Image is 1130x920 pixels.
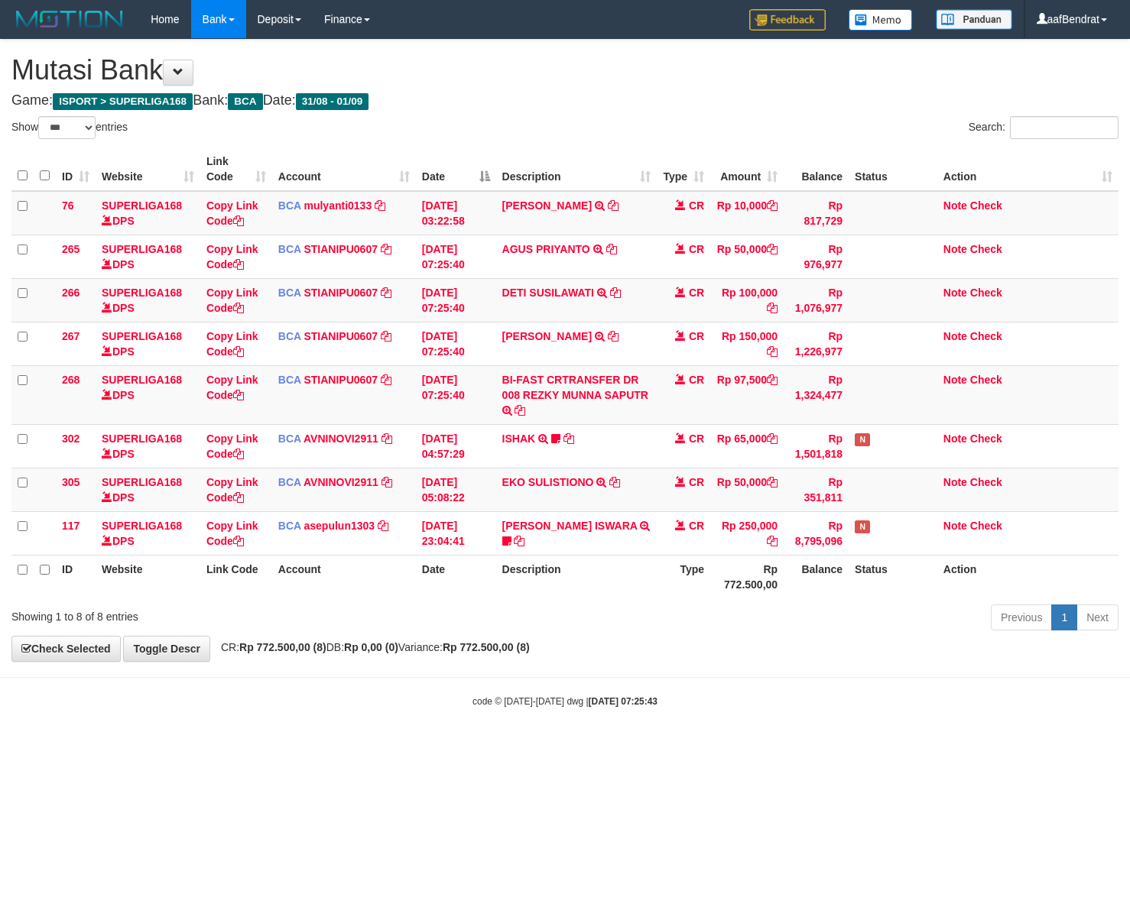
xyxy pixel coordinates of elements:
[710,278,784,322] td: Rp 100,000
[96,191,200,235] td: DPS
[278,243,301,255] span: BCA
[62,243,80,255] span: 265
[11,116,128,139] label: Show entries
[710,365,784,424] td: Rp 97,500
[416,235,496,278] td: [DATE] 07:25:40
[496,147,658,191] th: Description: activate to sort column ascending
[96,365,200,424] td: DPS
[767,345,778,358] a: Copy Rp 150,000 to clipboard
[710,468,784,511] td: Rp 50,000
[943,199,967,212] a: Note
[344,641,398,653] strong: Rp 0,00 (0)
[1051,604,1077,630] a: 1
[767,302,778,314] a: Copy Rp 100,000 to clipboard
[96,424,200,468] td: DPS
[784,468,849,511] td: Rp 351,811
[855,520,870,533] span: Has Note
[381,287,391,299] a: Copy STIANIPU0607 to clipboard
[213,641,530,653] span: CR: DB: Variance:
[970,432,1002,445] a: Check
[96,322,200,365] td: DPS
[96,278,200,322] td: DPS
[382,432,392,445] a: Copy AVNINOVI2911 to clipboard
[102,330,182,342] a: SUPERLIGA168
[749,9,826,31] img: Feedback.jpg
[936,9,1012,30] img: panduan.png
[689,476,704,488] span: CR
[96,235,200,278] td: DPS
[228,93,262,110] span: BCA
[784,322,849,365] td: Rp 1,226,977
[200,147,272,191] th: Link Code: activate to sort column ascending
[416,147,496,191] th: Date: activate to sort column descending
[102,374,182,386] a: SUPERLIGA168
[496,555,658,598] th: Description
[382,476,392,488] a: Copy AVNINOVI2911 to clipboard
[11,603,459,624] div: Showing 1 to 8 of 8 entries
[657,147,710,191] th: Type: activate to sort column ascending
[62,199,74,212] span: 76
[375,199,385,212] a: Copy mulyanti0133 to clipboard
[278,199,301,212] span: BCA
[62,374,80,386] span: 268
[937,147,1119,191] th: Action: activate to sort column ascending
[416,278,496,322] td: [DATE] 07:25:40
[416,424,496,468] td: [DATE] 04:57:29
[304,199,372,212] a: mulyanti0133
[11,93,1119,109] h4: Game: Bank: Date:
[472,696,658,707] small: code © [DATE]-[DATE] dwg |
[502,287,594,299] a: DETI SUSILAWATI
[206,330,258,358] a: Copy Link Code
[278,330,301,342] span: BCA
[56,147,96,191] th: ID: activate to sort column ascending
[304,374,377,386] a: STIANIPU0607
[784,147,849,191] th: Balance
[657,555,710,598] th: Type
[943,476,967,488] a: Note
[123,636,210,662] a: Toggle Descr
[381,330,391,342] a: Copy STIANIPU0607 to clipboard
[970,243,1002,255] a: Check
[96,468,200,511] td: DPS
[606,243,617,255] a: Copy AGUS PRIYANTO to clipboard
[689,330,704,342] span: CR
[62,432,80,445] span: 302
[239,641,326,653] strong: Rp 772.500,00 (8)
[304,476,378,488] a: AVNINOVI2911
[206,243,258,270] a: Copy Link Code
[784,235,849,278] td: Rp 976,977
[96,555,200,598] th: Website
[278,432,301,445] span: BCA
[784,424,849,468] td: Rp 1,501,818
[416,322,496,365] td: [DATE] 07:25:40
[502,476,594,488] a: EKO SULISTIONO
[689,520,704,532] span: CR
[443,641,530,653] strong: Rp 772.500,00 (8)
[991,604,1052,630] a: Previous
[1010,116,1119,139] input: Search:
[272,555,416,598] th: Account
[381,243,391,255] a: Copy STIANIPU0607 to clipboard
[206,520,258,547] a: Copy Link Code
[296,93,369,110] span: 31/08 - 01/09
[416,511,496,555] td: [DATE] 23:04:41
[278,287,301,299] span: BCA
[102,287,182,299] a: SUPERLIGA168
[502,520,638,532] a: [PERSON_NAME] ISWARA
[502,432,536,445] a: ISHAK
[11,55,1119,86] h1: Mutasi Bank
[784,511,849,555] td: Rp 8,795,096
[502,330,592,342] a: [PERSON_NAME]
[767,199,778,212] a: Copy Rp 10,000 to clipboard
[416,468,496,511] td: [DATE] 05:08:22
[784,555,849,598] th: Balance
[416,191,496,235] td: [DATE] 03:22:58
[767,374,778,386] a: Copy Rp 97,500 to clipboard
[38,116,96,139] select: Showentries
[710,322,784,365] td: Rp 150,000
[767,243,778,255] a: Copy Rp 50,000 to clipboard
[849,9,913,31] img: Button%20Memo.svg
[53,93,193,110] span: ISPORT > SUPERLIGA168
[689,287,704,299] span: CR
[943,243,967,255] a: Note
